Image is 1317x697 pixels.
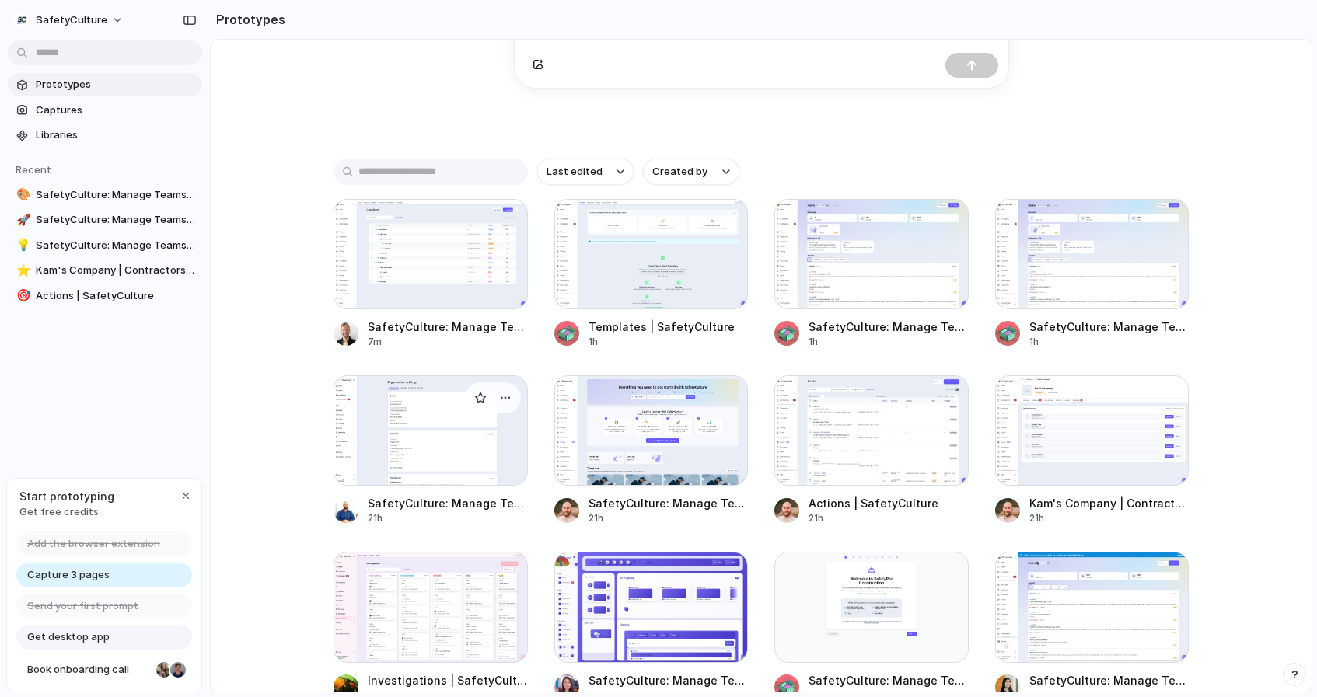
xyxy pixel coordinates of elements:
div: Christian Iacullo [169,660,187,679]
div: SafetyCulture: Manage Teams and Inspection Data | SafetyCulture [1029,319,1189,335]
a: SafetyCulture: Manage Teams and Inspection Data | SafetyCultureSafetyCulture: Manage Teams and In... [554,375,749,525]
button: 🎨 [14,187,30,203]
span: Prototypes [36,77,196,92]
div: 1h [1029,335,1189,349]
span: Get desktop app [27,629,110,645]
a: SafetyCulture: Manage Teams and Inspection Data | SafetyCultureSafetyCulture: Manage Teams and In... [334,199,528,349]
span: Get free credits [19,504,114,520]
div: 21h [589,511,749,525]
a: Captures [8,99,202,122]
span: SafetyCulture: Manage Teams and Inspection Data | SafetyCulture [36,212,196,228]
span: Actions | SafetyCulture [36,288,196,304]
div: 🎯 [16,287,27,305]
a: ⭐Kam's Company | Contractors | SafetyCulture [8,259,202,282]
div: Templates | SafetyCulture [589,319,735,335]
div: SafetyCulture: Manage Teams and Inspection Data | SafetyCulture [589,672,749,688]
div: ⭐ [16,262,27,280]
div: Kam's Company | Contractors | SafetyCulture [1029,495,1189,511]
div: 21h [1029,511,1189,525]
a: Actions | SafetyCultureActions | SafetyCulture21h [774,375,969,525]
div: 7m [368,335,528,349]
span: Libraries [36,127,196,143]
div: SafetyCulture: Manage Teams and Inspection Data | SafetyCulture [1029,672,1189,688]
div: SafetyCulture: Manage Teams and Inspection Data | SafetyCulture [368,495,528,511]
span: Capture 3 pages [27,567,110,583]
button: SafetyCulture [8,8,131,33]
div: 🎨 [16,186,27,204]
div: 21h [368,511,528,525]
a: SafetyCulture: Manage Teams and Inspection Data | SafetyCultureSafetyCulture: Manage Teams and In... [774,199,969,349]
div: Actions | SafetyCulture [809,495,938,511]
a: 🚀SafetyCulture: Manage Teams and Inspection Data | SafetyCulture [8,208,202,232]
div: SafetyCulture: Manage Teams and Inspection Data | SafetyCulture [809,672,969,688]
div: SafetyCulture: Manage Teams and Inspection Data | SafetyCulture [589,495,749,511]
span: Kam's Company | Contractors | SafetyCulture [36,263,196,278]
div: SafetyCulture: Manage Teams and Inspection Data | SafetyCulture [368,319,528,335]
a: Templates | SafetyCultureTemplates | SafetyCulture1h [554,199,749,349]
span: SafetyCulture: Manage Teams and Inspection Data | SafetyCulture [36,238,196,253]
span: Created by [652,164,707,179]
a: SafetyCulture: Manage Teams and Inspection Data | SafetyCultureSafetyCulture: Manage Teams and In... [334,375,528,525]
button: Last edited [537,159,634,185]
span: Book onboarding call [27,662,150,678]
a: Get desktop app [16,625,192,650]
span: Last edited [547,164,603,179]
span: SafetyCulture: Manage Teams and Inspection Data | SafetyCulture [36,187,196,203]
span: Send your first prompt [27,598,138,614]
div: 1h [809,335,969,349]
span: Start prototyping [19,488,114,504]
a: Book onboarding call [16,657,192,682]
div: 💡 [16,236,27,254]
div: 1h [589,335,735,349]
a: 💡SafetyCulture: Manage Teams and Inspection Data | SafetyCulture [8,234,202,257]
button: Created by [643,159,739,185]
button: ⭐ [14,263,30,278]
a: Libraries [8,124,202,147]
span: SafetyCulture [36,12,107,28]
a: Prototypes [8,73,202,96]
a: SafetyCulture: Manage Teams and Inspection Data | SafetyCultureSafetyCulture: Manage Teams and In... [995,199,1189,349]
span: Add the browser extension [27,536,160,552]
div: Investigations | SafetyCulture [368,672,528,688]
a: Kam's Company | Contractors | SafetyCultureKam's Company | Contractors | SafetyCulture21h [995,375,1189,525]
span: Recent [16,163,51,176]
div: 21h [809,511,938,525]
button: 🚀 [14,212,30,228]
div: SafetyCulture: Manage Teams and Inspection Data | SafetyCulture [809,319,969,335]
a: 🎯Actions | SafetyCulture [8,284,202,308]
button: 💡 [14,238,30,253]
button: 🎯 [14,288,30,304]
a: 🎨SafetyCulture: Manage Teams and Inspection Data | SafetyCulture [8,183,202,207]
h2: Prototypes [210,10,285,29]
div: 🚀 [16,211,27,229]
div: Nicole Kubica [155,660,173,679]
span: Captures [36,103,196,118]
